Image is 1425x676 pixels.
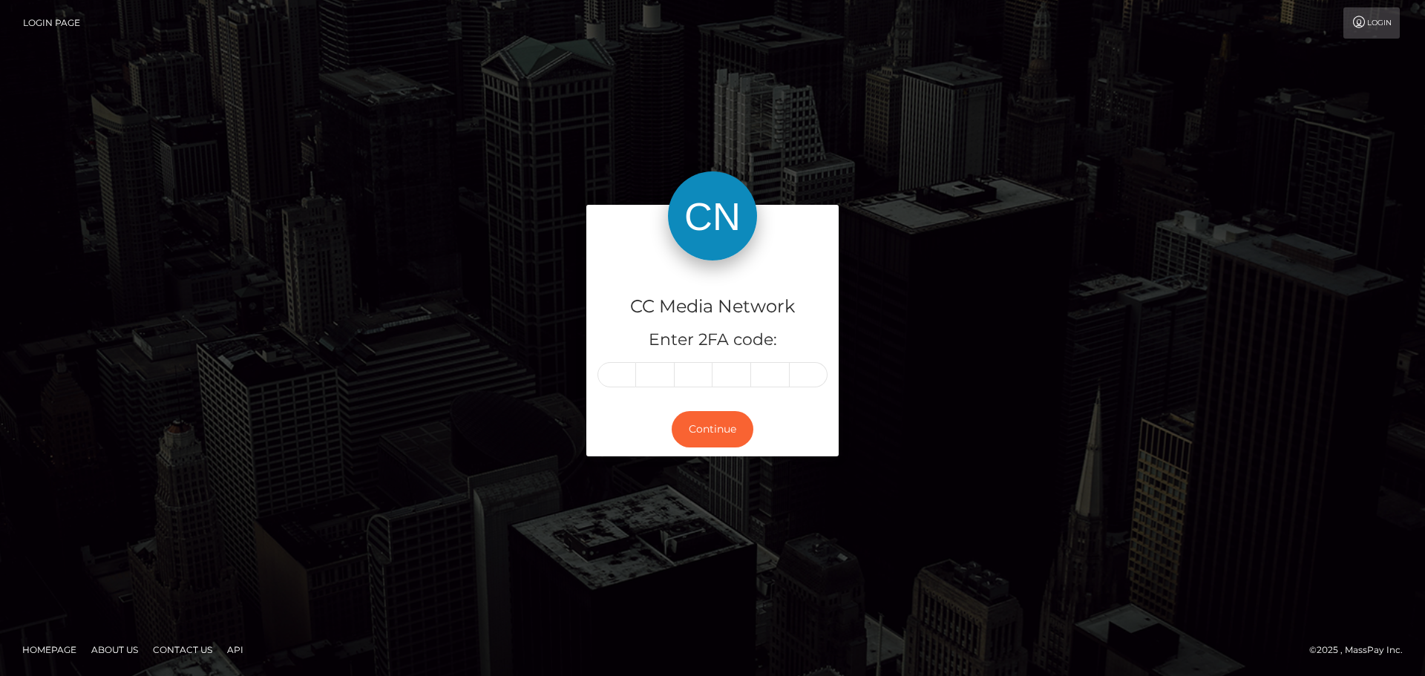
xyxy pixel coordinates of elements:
[672,411,753,447] button: Continue
[597,294,828,320] h4: CC Media Network
[23,7,80,39] a: Login Page
[1309,642,1414,658] div: © 2025 , MassPay Inc.
[668,171,757,260] img: CC Media Network
[147,638,218,661] a: Contact Us
[1343,7,1400,39] a: Login
[221,638,249,661] a: API
[85,638,144,661] a: About Us
[597,329,828,352] h5: Enter 2FA code:
[16,638,82,661] a: Homepage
